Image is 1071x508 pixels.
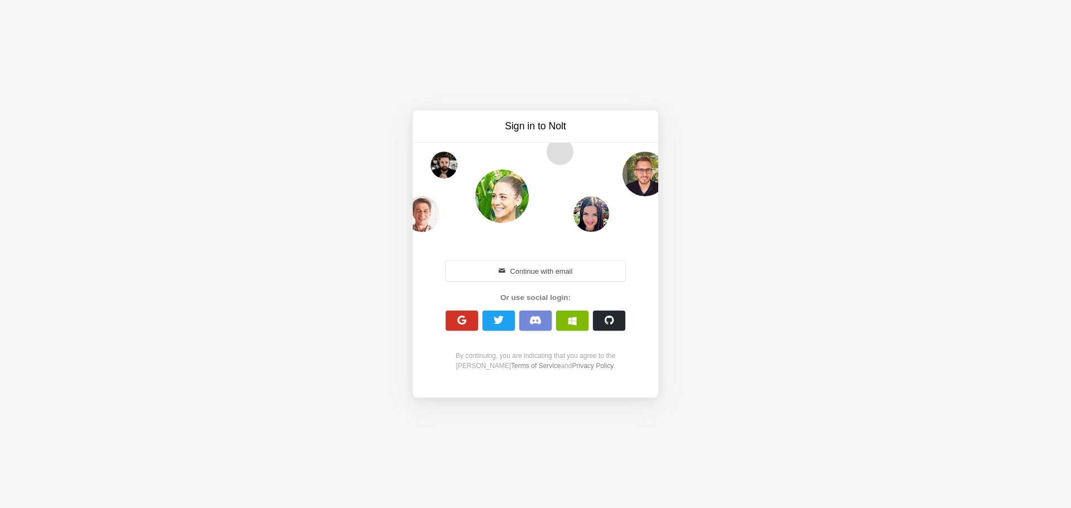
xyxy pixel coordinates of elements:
h3: Sign in to Nolt [442,119,629,133]
button: Continue with email [446,261,625,281]
a: Terms of Service [511,362,561,370]
a: Privacy Policy [572,362,613,370]
div: Or use social login: [440,292,631,303]
div: By continuing, you are indicating that you agree to the [PERSON_NAME] and . [440,351,631,371]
